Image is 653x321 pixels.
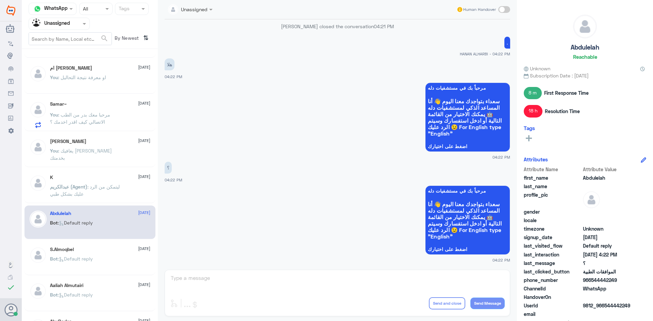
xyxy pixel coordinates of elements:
h5: Abdulelah [50,211,71,216]
span: search [100,34,108,42]
button: Send and close [429,297,465,309]
img: defaultAdmin.png [30,175,47,192]
img: defaultAdmin.png [30,283,47,300]
span: locale [524,217,582,224]
p: 1/9/2025, 4:22 PM [504,37,510,49]
span: 04:22 PM [165,178,182,182]
span: : Default reply [58,292,93,298]
img: defaultAdmin.png [30,139,47,156]
span: HANAN ALHARBI - 04:22 PM [460,51,510,57]
span: Unknown [524,65,550,72]
img: defaultAdmin.png [30,101,47,118]
button: search [100,33,108,44]
span: [DATE] [138,138,150,144]
span: Default reply [583,242,632,249]
img: Unassigned.svg [32,19,43,29]
span: You [50,148,58,154]
p: 1/9/2025, 4:22 PM [165,162,172,174]
span: عبدالكريم (Agent) [50,184,87,190]
span: 9812_966544442249 [583,302,632,309]
span: Bot [50,256,58,262]
img: defaultAdmin.png [30,211,47,228]
h5: Aaliah Almutairi [50,283,83,288]
span: [DATE] [138,282,150,288]
span: null [583,293,632,301]
span: first_name [524,174,582,181]
span: 04:21 PM [374,23,394,29]
span: 966544442249 [583,277,632,284]
span: ChannelId [524,285,582,292]
span: مرحباً بك في مستشفيات دله [428,85,507,91]
div: Tags [118,5,130,14]
p: 1/9/2025, 4:22 PM [165,58,174,70]
span: last_interaction [524,251,582,258]
img: Widebot Logo [6,5,15,16]
span: : او معرفة نتيجة التحاليل [58,74,106,80]
span: Resolution Time [545,108,580,115]
p: [PERSON_NAME] closed the conversation [165,23,510,30]
span: 04:22 PM [165,74,182,79]
span: : Default reply [58,220,93,226]
input: Search by Name, Local etc… [29,33,112,45]
span: اضغط على اختيارك [428,144,507,149]
span: Bot [50,220,58,226]
span: You [50,112,58,118]
span: : يعافيك [PERSON_NAME] بخدمتك [50,148,112,161]
span: Subscription Date : [DATE] [524,72,646,79]
span: [DATE] [138,100,150,106]
span: Abdulelah [583,174,632,181]
span: [DATE] [138,246,150,252]
span: مرحباً بك في مستشفيات دله [428,188,507,194]
span: HandoverOn [524,293,582,301]
i: check [7,283,15,291]
span: 8 m [524,87,542,99]
span: ؟ [583,260,632,267]
span: Human Handover [463,6,496,13]
span: [DATE] [138,64,150,70]
span: سعداء بتواجدك معنا اليوم 👋 أنا المساعد الذكي لمستشفيات دله 🤖 يمكنك الاختيار من القائمة التالية أو... [428,98,507,137]
img: defaultAdmin.png [573,15,597,38]
img: whatsapp.png [32,4,43,14]
span: null [583,217,632,224]
img: defaultAdmin.png [30,65,47,82]
h6: Tags [524,125,535,131]
h5: ام محمد [50,65,92,71]
span: signup_date [524,234,582,241]
span: Attribute Name [524,166,582,173]
span: gender [524,208,582,215]
h5: Samar~ [50,101,67,107]
img: defaultAdmin.png [30,247,47,264]
span: الموافقات الطبية [583,268,632,275]
span: Attribute Value [583,166,632,173]
h5: K [50,175,53,180]
span: profile_pic [524,191,582,207]
h6: Attributes [524,156,548,162]
span: 2025-09-01T13:22:40.036Z [583,251,632,258]
h6: Reachable [573,54,597,60]
span: email [524,310,582,318]
span: اضغط على اختيارك [428,247,507,252]
span: last_visited_flow [524,242,582,249]
span: First Response Time [544,89,589,96]
span: By Newest [112,32,140,46]
span: : مرحبا معك بدر من الطب الاتصالي كيف اقدر اخدمك ؟ [50,112,110,125]
span: 18 h [524,105,542,117]
span: UserId [524,302,582,309]
span: last_name [524,183,582,190]
span: : Default reply [58,256,93,262]
i: ⇅ [143,32,149,43]
span: timezone [524,225,582,232]
span: Unknown [583,225,632,232]
span: phone_number [524,277,582,284]
h5: Abdulelah [571,43,599,51]
span: 2025-08-06T02:33:26.887Z [583,234,632,241]
span: Bot [50,292,58,298]
h5: S.Almoqbel [50,247,74,252]
span: 04:22 PM [492,154,510,160]
span: last_message [524,260,582,267]
button: Avatar [4,303,17,316]
span: 04:22 PM [492,257,510,263]
span: last_clicked_button [524,268,582,275]
span: سعداء بتواجدك معنا اليوم 👋 أنا المساعد الذكي لمستشفيات دله 🤖 يمكنك الاختيار من القائمة التالية أو... [428,201,507,239]
span: null [583,208,632,215]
